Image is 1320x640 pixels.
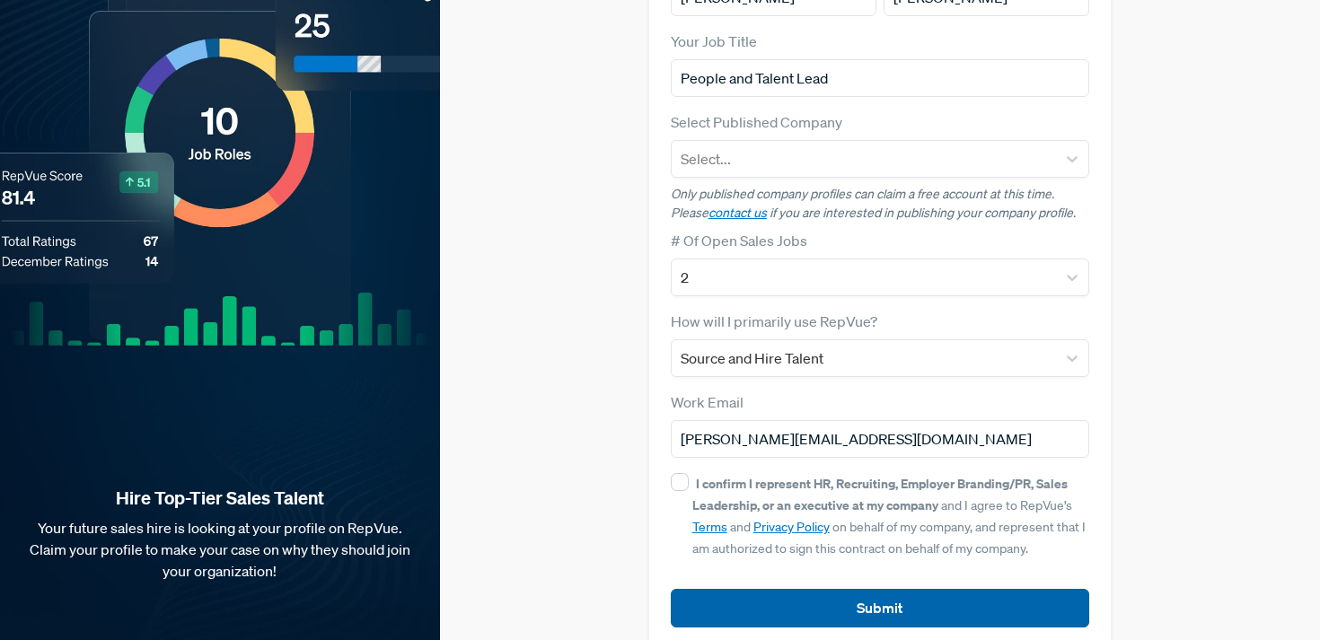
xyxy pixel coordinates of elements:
span: and I agree to RepVue’s and on behalf of my company, and represent that I am authorized to sign t... [692,476,1086,557]
strong: I confirm I represent HR, Recruiting, Employer Branding/PR, Sales Leadership, or an executive at ... [692,475,1068,513]
a: Privacy Policy [753,519,830,535]
label: Select Published Company [671,111,842,133]
p: Only published company profiles can claim a free account at this time. Please if you are interest... [671,185,1090,223]
p: Your future sales hire is looking at your profile on RepVue. Claim your profile to make your case... [29,517,411,582]
label: Work Email [671,391,744,413]
a: Terms [692,519,727,535]
label: How will I primarily use RepVue? [671,311,877,332]
button: Submit [671,589,1090,627]
input: Email [671,420,1090,458]
strong: Hire Top-Tier Sales Talent [29,487,411,510]
label: Your Job Title [671,31,757,52]
a: contact us [708,205,767,221]
input: Title [671,59,1090,97]
label: # Of Open Sales Jobs [671,230,807,251]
